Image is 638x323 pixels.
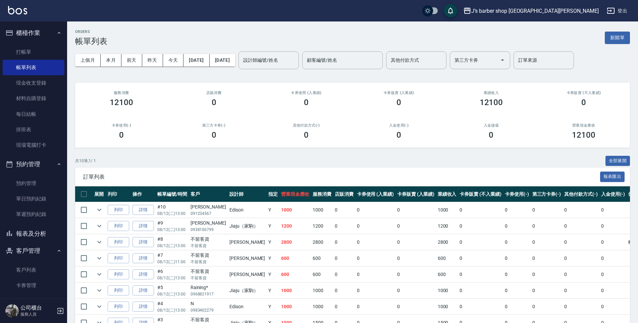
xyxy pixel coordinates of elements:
a: 詳情 [132,285,154,296]
button: 列印 [108,285,129,296]
button: expand row [94,285,104,295]
a: 卡券管理 [3,278,64,293]
td: 0 [333,267,355,282]
td: Edison [228,299,267,315]
button: save [444,4,457,17]
td: 0 [503,202,531,218]
td: 1000 [279,202,311,218]
p: 08/12 (二) 13:00 [157,291,187,297]
h2: ORDERS [75,30,107,34]
button: 報表匯出 [600,172,625,182]
a: 預約管理 [3,176,64,191]
td: 0 [355,267,396,282]
td: 0 [563,250,599,266]
div: 不留客資 [191,236,226,243]
td: 0 [395,250,436,266]
button: 昨天 [142,54,163,66]
h5: 公司櫃台 [20,305,55,311]
td: 0 [458,267,503,282]
h3: 0 [212,98,216,107]
p: 091234567 [191,211,226,217]
h2: 卡券使用(-) [83,123,160,128]
td: Y [267,250,279,266]
th: 業績收入 [436,186,458,202]
button: 客戶管理 [3,242,64,260]
td: 0 [599,299,627,315]
h2: 業績收入 [453,91,530,95]
button: 列印 [108,237,129,247]
th: 店販消費 [333,186,355,202]
td: 2800 [436,234,458,250]
td: 0 [458,234,503,250]
p: 0938106799 [191,227,226,233]
td: 0 [503,299,531,315]
td: 0 [355,283,396,298]
a: 詳情 [132,221,154,231]
a: 入金管理 [3,293,64,309]
td: Y [267,202,279,218]
td: 0 [458,299,503,315]
td: 0 [395,218,436,234]
button: 新開單 [605,32,630,44]
a: 單日預約紀錄 [3,191,64,206]
button: 登出 [604,5,630,17]
p: 服務人員 [20,311,55,317]
a: 詳情 [132,253,154,264]
td: Edison [228,202,267,218]
h2: 第三方卡券(-) [176,123,252,128]
td: [PERSON_NAME] [228,250,267,266]
td: 0 [531,299,563,315]
h2: 其他付款方式(-) [268,123,344,128]
button: 上個月 [75,54,101,66]
div: N [191,300,226,307]
h3: 0 [212,130,216,140]
p: 不留客資 [191,275,226,281]
th: 卡券使用(-) [503,186,531,202]
p: 不留客資 [191,243,226,249]
a: 詳情 [132,302,154,312]
td: 0 [563,283,599,298]
td: 0 [458,202,503,218]
td: 0 [599,267,627,282]
a: 客戶列表 [3,262,64,278]
td: 1000 [311,202,333,218]
p: 0968821917 [191,291,226,297]
td: 600 [436,267,458,282]
td: 0 [563,299,599,315]
th: 卡券使用 (入業績) [355,186,396,202]
h2: 店販消費 [176,91,252,95]
div: 不留客資 [191,268,226,275]
h3: 0 [581,98,586,107]
a: 現場電腦打卡 [3,137,64,153]
td: 1000 [279,299,311,315]
button: 今天 [163,54,184,66]
td: Jiaju（家駒） [228,218,267,234]
p: 08/12 (二) 13:00 [157,227,187,233]
h3: 0 [304,98,309,107]
td: 0 [531,218,563,234]
h3: 0 [489,130,493,140]
div: J’s barber shop [GEOGRAPHIC_DATA][PERSON_NAME] [471,7,599,15]
td: Y [267,299,279,315]
td: 0 [503,218,531,234]
p: 08/12 (二) 13:00 [157,243,187,249]
span: 訂單列表 [83,174,600,180]
td: 600 [436,250,458,266]
td: 2800 [311,234,333,250]
td: Y [267,234,279,250]
h2: 卡券販賣 (入業績) [361,91,437,95]
a: 新開單 [605,34,630,41]
p: 不留客資 [191,259,226,265]
button: 列印 [108,253,129,264]
td: 0 [599,250,627,266]
td: 1000 [436,283,458,298]
td: 1200 [436,218,458,234]
td: [PERSON_NAME] [228,267,267,282]
th: 展開 [93,186,106,202]
img: Person [5,304,19,318]
td: 0 [503,234,531,250]
td: 0 [563,234,599,250]
td: 0 [395,299,436,315]
td: 1200 [279,218,311,234]
td: 0 [599,218,627,234]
